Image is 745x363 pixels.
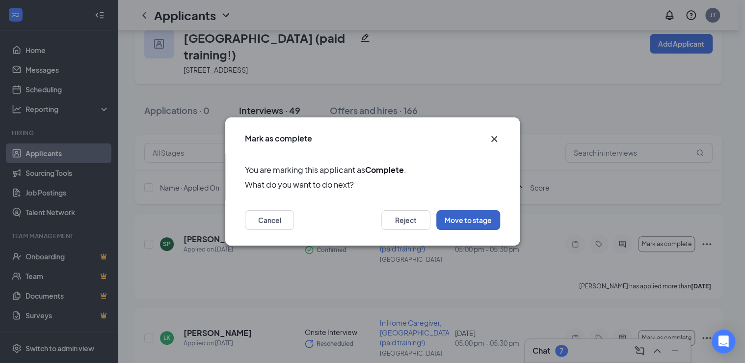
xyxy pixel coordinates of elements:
[488,133,500,145] button: Close
[245,210,294,230] button: Cancel
[381,210,430,230] button: Reject
[436,210,500,230] button: Move to stage
[245,178,500,191] span: What do you want to do next?
[488,133,500,145] svg: Cross
[712,330,735,353] div: Open Intercom Messenger
[245,164,500,176] span: You are marking this applicant as .
[365,165,404,175] b: Complete
[245,133,312,144] h3: Mark as complete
